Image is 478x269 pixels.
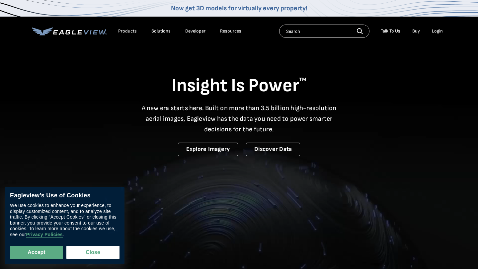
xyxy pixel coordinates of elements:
a: Discover Data [246,143,300,156]
a: Privacy Policies [26,232,62,237]
div: Products [118,28,137,34]
div: Eagleview’s Use of Cookies [10,192,119,199]
div: Login [432,28,443,34]
h1: Insight Is Power [32,74,446,98]
button: Close [66,246,119,259]
a: Buy [412,28,420,34]
button: Accept [10,246,63,259]
p: A new era starts here. Built on more than 3.5 billion high-resolution aerial images, Eagleview ha... [137,103,341,135]
sup: TM [299,77,306,83]
a: Developer [185,28,205,34]
a: Now get 3D models for virtually every property! [171,4,307,12]
div: Resources [220,28,241,34]
div: We use cookies to enhance your experience, to display customized content, and to analyze site tra... [10,203,119,237]
input: Search [279,25,369,38]
div: Talk To Us [381,28,400,34]
div: Solutions [151,28,171,34]
a: Explore Imagery [178,143,238,156]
